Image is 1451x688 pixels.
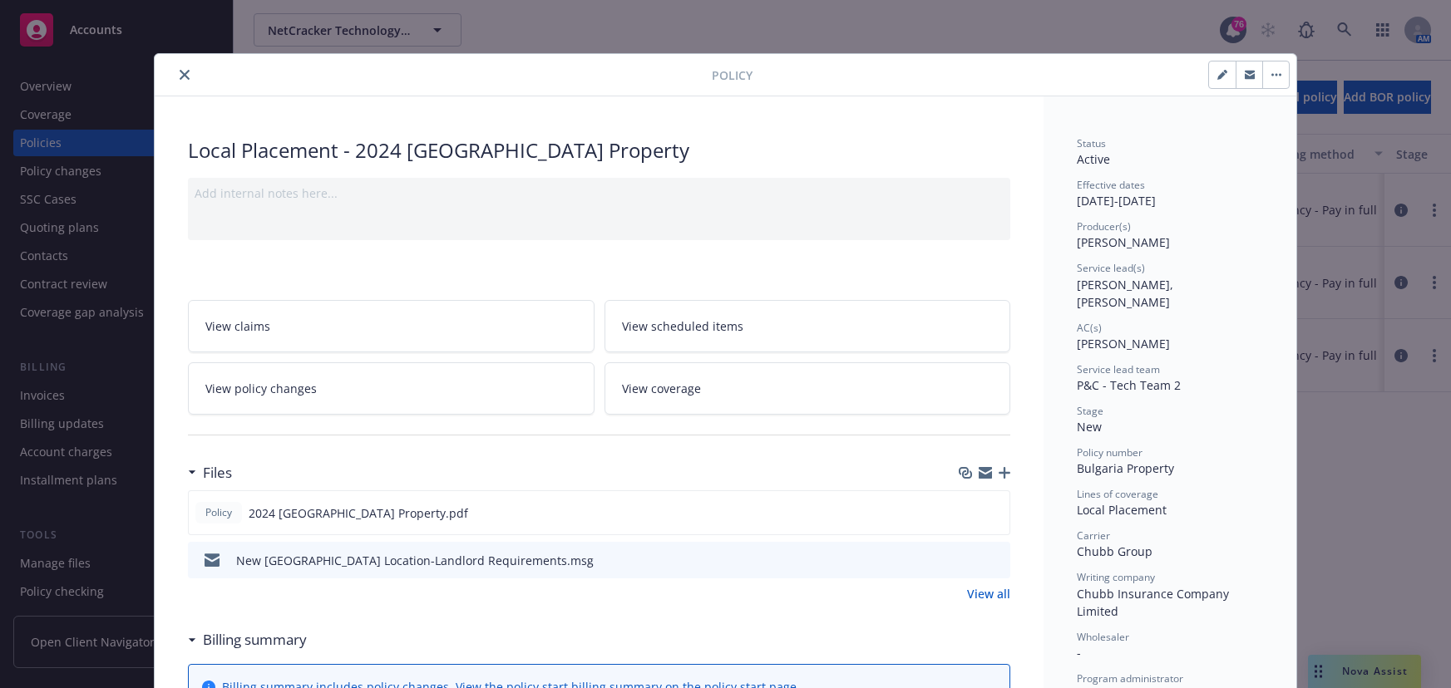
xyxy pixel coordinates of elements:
[1077,543,1152,559] span: Chubb Group
[195,184,1004,202] div: Add internal notes here...
[188,300,595,352] a: View claims
[205,317,270,335] span: View claims
[1077,362,1160,376] span: Service lead team
[188,362,595,415] a: View policy changes
[249,504,468,522] span: 2024 [GEOGRAPHIC_DATA] Property.pdf
[1077,219,1131,233] span: Producer(s)
[1077,377,1181,393] span: P&C - Tech Team 2
[175,65,195,85] button: close
[1077,404,1103,418] span: Stage
[1077,336,1170,351] span: [PERSON_NAME]
[1077,178,1263,209] div: [DATE] - [DATE]
[203,462,232,484] h3: Files
[236,552,594,569] div: New [GEOGRAPHIC_DATA] Location-Landlord Requirements.msg
[1077,460,1174,476] span: Bulgaria Property
[1077,487,1158,501] span: Lines of coverage
[967,585,1010,602] a: View all
[1077,501,1263,518] div: Local Placement
[1077,321,1102,335] span: AC(s)
[962,552,975,569] button: download file
[712,66,753,84] span: Policy
[1077,136,1106,150] span: Status
[622,317,743,335] span: View scheduled items
[1077,261,1145,275] span: Service lead(s)
[1077,630,1129,644] span: Wholesaler
[188,136,1010,165] div: Local Placement - 2024 [GEOGRAPHIC_DATA] Property
[202,505,235,520] span: Policy
[188,629,307,651] div: Billing summary
[188,462,232,484] div: Files
[1077,178,1145,192] span: Effective dates
[1077,234,1170,250] span: [PERSON_NAME]
[988,504,1003,522] button: preview file
[1077,645,1081,661] span: -
[1077,671,1183,686] span: Program administrator
[1077,151,1110,167] span: Active
[1077,586,1232,619] span: Chubb Insurance Company Limited
[1077,570,1155,584] span: Writing company
[1077,419,1102,435] span: New
[1077,445,1143,459] span: Policy number
[605,362,1011,415] a: View coverage
[605,300,1011,352] a: View scheduled items
[1077,528,1110,543] span: Carrier
[622,380,701,397] span: View coverage
[205,380,317,397] span: View policy changes
[961,504,975,522] button: download file
[989,552,1004,569] button: preview file
[203,629,307,651] h3: Billing summary
[1077,277,1177,310] span: [PERSON_NAME], [PERSON_NAME]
